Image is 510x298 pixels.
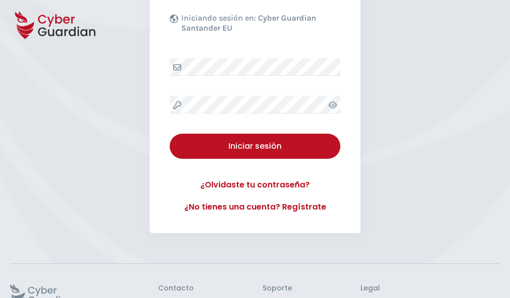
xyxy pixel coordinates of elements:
div: Iniciar sesión [177,140,333,152]
h3: Soporte [263,284,292,293]
a: ¿Olvidaste tu contraseña? [170,179,340,191]
h3: Legal [360,284,500,293]
h3: Contacto [158,284,194,293]
button: Iniciar sesión [170,134,340,159]
a: ¿No tienes una cuenta? Regístrate [170,201,340,213]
